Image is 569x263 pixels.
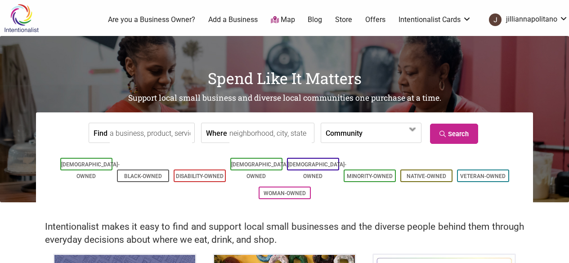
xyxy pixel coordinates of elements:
[108,15,195,25] a: Are you a Business Owner?
[335,15,352,25] a: Store
[288,161,346,179] a: [DEMOGRAPHIC_DATA]-Owned
[206,123,227,143] label: Where
[460,173,506,179] a: Veteran-Owned
[208,15,258,25] a: Add a Business
[176,173,224,179] a: Disability-Owned
[271,15,295,25] a: Map
[399,15,471,25] a: Intentionalist Cards
[365,15,385,25] a: Offers
[347,173,393,179] a: Minority-Owned
[229,123,312,143] input: neighborhood, city, state
[110,123,192,143] input: a business, product, service
[264,190,306,196] a: Woman-Owned
[484,12,568,28] a: jilliannapolitano
[407,173,446,179] a: Native-Owned
[308,15,322,25] a: Blog
[45,220,524,246] h2: Intentionalist makes it easy to find and support local small businesses and the diverse people be...
[124,173,162,179] a: Black-Owned
[61,161,120,179] a: [DEMOGRAPHIC_DATA]-Owned
[94,123,108,143] label: Find
[326,123,363,143] label: Community
[430,124,478,144] a: Search
[231,161,290,179] a: [DEMOGRAPHIC_DATA]-Owned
